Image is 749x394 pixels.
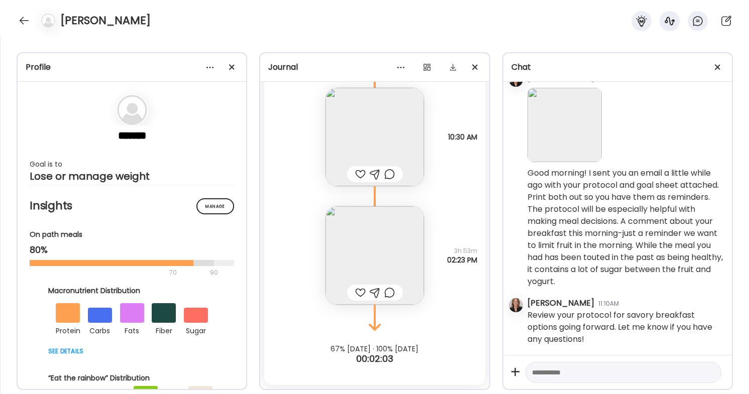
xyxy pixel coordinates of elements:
div: On path meals [30,229,234,240]
div: 70 [30,267,207,279]
div: 90 [209,267,219,279]
h4: [PERSON_NAME] [60,13,151,29]
div: Goal is to [30,158,234,170]
div: sugar [184,323,208,337]
span: 10:30 AM [448,133,477,142]
span: 02:23 PM [447,255,477,265]
div: fiber [152,323,176,337]
div: Journal [268,61,481,73]
div: fats [120,323,144,337]
div: protein [56,323,80,337]
img: avatars%2FOBFS3SlkXLf3tw0VcKDc4a7uuG83 [509,298,523,312]
h2: Insights [30,198,234,213]
img: bg-avatar-default.svg [117,95,147,125]
div: Lose or manage weight [30,170,234,182]
img: images%2FjdQOPJFAitdIgzzQ9nFQSI0PpUq1%2F9key6ADHXCEbYJvYYMrs%2FUpuTCsBuyiSptIHkrny9_240 [326,206,424,305]
span: 3h 53m [447,246,477,255]
div: carbs [88,323,112,337]
div: Good morning! I sent you an email a little while ago with your protocol and goal sheet attached. ... [527,167,724,288]
img: images%2FjdQOPJFAitdIgzzQ9nFQSI0PpUq1%2FAfGTWJSzdzfDqp1M5S8F%2FXjnfBWn1Rj9k6mQ6yoIW_240 [326,88,424,186]
div: 67% [DATE] · 100% [DATE] [260,345,489,353]
div: Macronutrient Distribution [48,286,216,296]
div: [PERSON_NAME] [527,297,594,309]
div: Review your protocol for savory breakfast options going forward. Let me know if you have any ques... [527,309,724,345]
div: 80% [30,244,234,256]
div: 11:10AM [598,299,619,308]
div: “Eat the rainbow” Distribution [48,373,216,383]
img: bg-avatar-default.svg [41,14,55,28]
div: Profile [26,61,238,73]
div: 00:02:03 [260,353,489,365]
img: images%2FjdQOPJFAitdIgzzQ9nFQSI0PpUq1%2FAfGTWJSzdzfDqp1M5S8F%2FXjnfBWn1Rj9k6mQ6yoIW_240 [527,88,602,162]
div: Manage [196,198,234,214]
div: Chat [511,61,724,73]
